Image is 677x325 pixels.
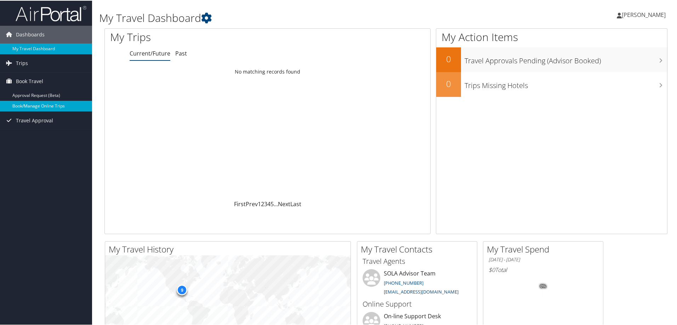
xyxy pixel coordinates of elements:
[436,71,667,96] a: 0Trips Missing Hotels
[175,49,187,57] a: Past
[436,47,667,71] a: 0Travel Approvals Pending (Advisor Booked)
[16,72,43,89] span: Book Travel
[465,76,667,90] h3: Trips Missing Hotels
[384,279,423,285] a: [PHONE_NUMBER]
[16,54,28,71] span: Trips
[177,284,187,295] div: 9
[361,243,477,255] h2: My Travel Contacts
[290,199,301,207] a: Last
[436,77,461,89] h2: 0
[384,288,459,294] a: [EMAIL_ADDRESS][DOMAIN_NAME]
[271,199,274,207] a: 5
[16,111,53,129] span: Travel Approval
[359,268,475,297] li: SOLA Advisor Team
[363,298,472,308] h3: Online Support
[105,65,430,77] td: No matching records found
[622,10,666,18] span: [PERSON_NAME]
[363,256,472,266] h3: Travel Agents
[436,29,667,44] h1: My Action Items
[264,199,267,207] a: 3
[274,199,278,207] span: …
[110,29,289,44] h1: My Trips
[16,25,45,43] span: Dashboards
[16,5,86,21] img: airportal-logo.png
[278,199,290,207] a: Next
[234,199,246,207] a: First
[465,52,667,65] h3: Travel Approvals Pending (Advisor Booked)
[258,199,261,207] a: 1
[261,199,264,207] a: 2
[436,52,461,64] h2: 0
[489,256,598,262] h6: [DATE] - [DATE]
[267,199,271,207] a: 4
[489,265,598,273] h6: Total
[246,199,258,207] a: Prev
[489,265,495,273] span: $0
[130,49,170,57] a: Current/Future
[99,10,482,25] h1: My Travel Dashboard
[617,4,673,25] a: [PERSON_NAME]
[487,243,603,255] h2: My Travel Spend
[109,243,351,255] h2: My Travel History
[540,284,546,288] tspan: 0%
